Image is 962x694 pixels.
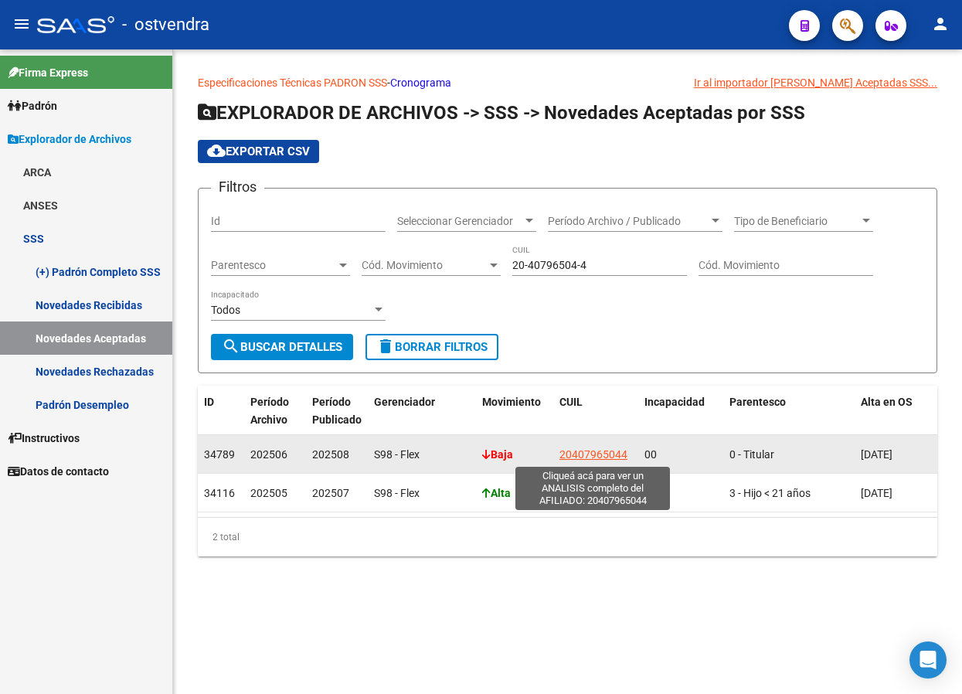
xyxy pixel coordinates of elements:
span: Seleccionar Gerenciador [397,215,522,228]
mat-icon: delete [376,337,395,356]
mat-icon: menu [12,15,31,33]
mat-icon: person [931,15,950,33]
span: ID [204,396,214,408]
span: Padrón [8,97,57,114]
span: [DATE] [861,487,892,499]
span: Firma Express [8,64,88,81]
span: Exportar CSV [207,145,310,158]
span: Borrar Filtros [376,340,488,354]
div: 2 total [198,518,937,556]
span: Cód. Movimiento [362,259,487,272]
span: Alta en OS [861,396,913,408]
datatable-header-cell: Alta en OS [855,386,940,437]
span: 34116 [204,487,235,499]
span: Movimiento [482,396,541,408]
span: Todos [211,304,240,316]
span: Incapacidad [644,396,705,408]
span: 34789 [204,448,235,461]
datatable-header-cell: CUIL [553,386,638,437]
a: Cronograma [390,77,451,89]
datatable-header-cell: Parentesco [723,386,855,437]
datatable-header-cell: Período Archivo [244,386,306,437]
span: Explorador de Archivos [8,131,131,148]
span: - ostvendra [122,8,209,42]
datatable-header-cell: Incapacidad [638,386,723,437]
strong: Baja [482,448,513,461]
span: 0 - Titular [729,448,774,461]
span: [DATE] [861,448,892,461]
span: Datos de contacto [8,463,109,480]
span: Período Archivo / Publicado [548,215,709,228]
span: EXPLORADOR DE ARCHIVOS -> SSS -> Novedades Aceptadas por SSS [198,102,805,124]
span: S98 - Flex [374,448,420,461]
datatable-header-cell: Gerenciador [368,386,476,437]
span: S98 - Flex [374,487,420,499]
div: 00 [644,446,717,464]
span: Gerenciador [374,396,435,408]
span: 27585674287 [559,487,627,499]
div: 00 [644,485,717,502]
span: 202506 [250,448,287,461]
mat-icon: cloud_download [207,141,226,160]
p: - [198,74,937,91]
button: Buscar Detalles [211,334,353,360]
datatable-header-cell: Movimiento [476,386,553,437]
span: Parentesco [211,259,336,272]
span: 202507 [312,487,349,499]
span: 202508 [312,448,349,461]
button: Borrar Filtros [365,334,498,360]
span: Instructivos [8,430,80,447]
span: Período Archivo [250,396,289,426]
datatable-header-cell: ID [198,386,244,437]
span: 3 - Hijo < 21 años [729,487,811,499]
span: 202505 [250,487,287,499]
h3: Filtros [211,176,264,198]
span: Tipo de Beneficiario [734,215,859,228]
span: Parentesco [729,396,786,408]
button: Exportar CSV [198,140,319,163]
div: Ir al importador [PERSON_NAME] Aceptadas SSS... [694,74,937,91]
strong: Alta [482,487,511,499]
span: Buscar Detalles [222,340,342,354]
a: Especificaciones Técnicas PADRON SSS [198,77,387,89]
span: CUIL [559,396,583,408]
datatable-header-cell: Período Publicado [306,386,368,437]
span: Período Publicado [312,396,362,426]
mat-icon: search [222,337,240,356]
div: Open Intercom Messenger [909,641,947,679]
span: 20407965044 [559,448,627,461]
